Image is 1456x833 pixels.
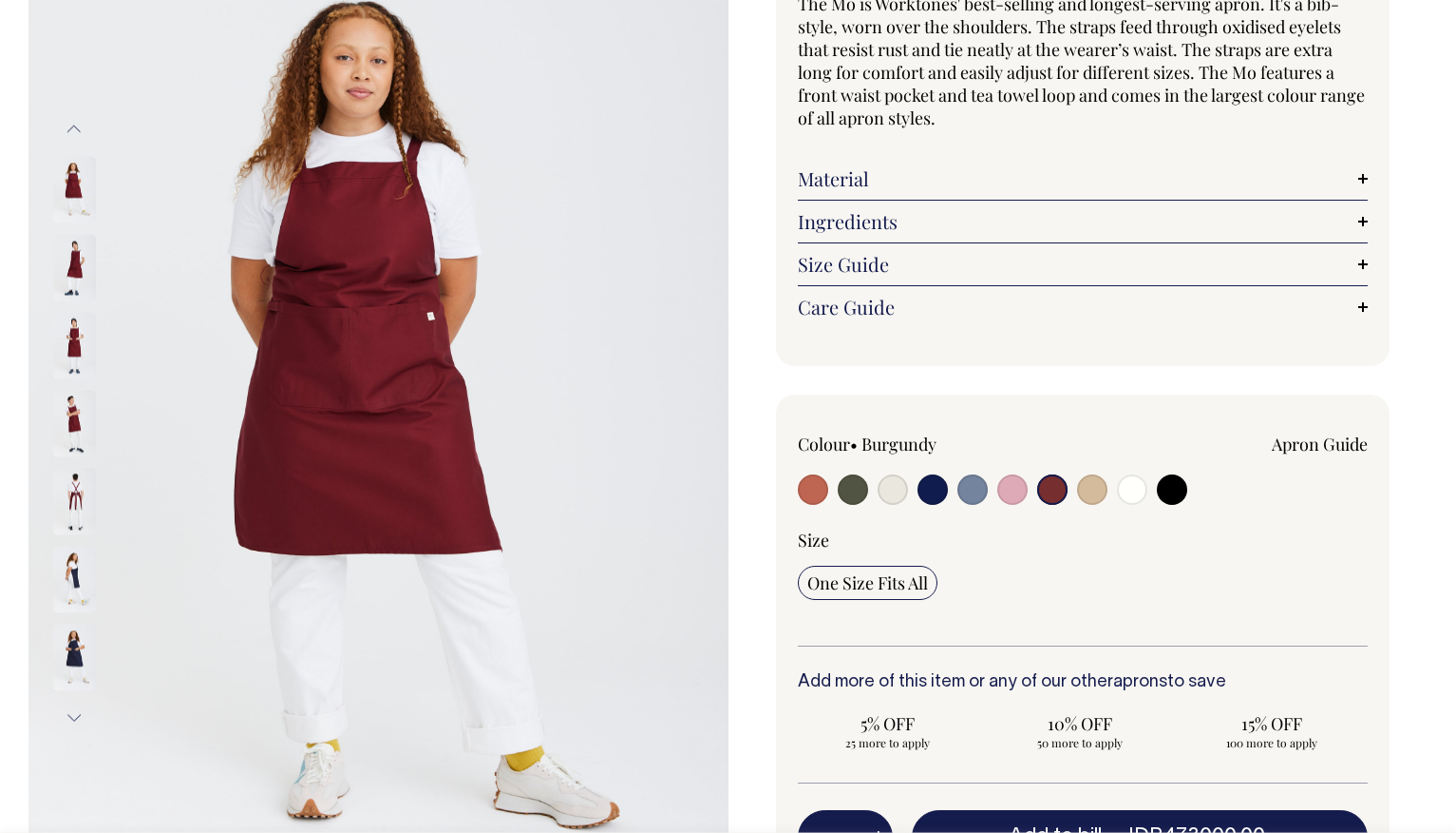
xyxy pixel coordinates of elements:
span: 5% OFF [807,712,969,735]
span: 25 more to apply [807,735,969,750]
input: 5% OFF 25 more to apply [798,707,978,756]
a: aprons [1113,674,1167,690]
span: 10% OFF [999,712,1161,735]
h6: Add more of this item or any of our other to save [798,673,1369,692]
span: 50 more to apply [999,735,1161,750]
input: 15% OFF 100 more to apply [1182,707,1362,756]
a: Care Guide [798,296,1369,319]
button: Previous [60,108,88,151]
a: Material [798,167,1369,190]
span: One Size Fits All [807,571,928,594]
img: burgundy [53,312,96,378]
button: Next [60,696,88,739]
img: burgundy [53,156,96,223]
input: 10% OFF 50 more to apply [990,707,1170,756]
label: Burgundy [861,433,936,455]
input: One Size Fits All [798,566,937,600]
span: 15% OFF [1191,712,1352,735]
span: 100 more to apply [1191,735,1352,750]
a: Ingredients [798,210,1369,233]
span: • [850,433,858,455]
a: Size Guide [798,253,1369,276]
a: Apron Guide [1272,433,1368,455]
img: burgundy [53,468,96,534]
img: dark-navy [53,546,96,612]
div: Colour [798,433,1026,455]
img: burgundy [53,234,96,300]
img: burgundy [53,390,96,456]
div: Size [798,529,1369,552]
img: dark-navy [53,624,96,690]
